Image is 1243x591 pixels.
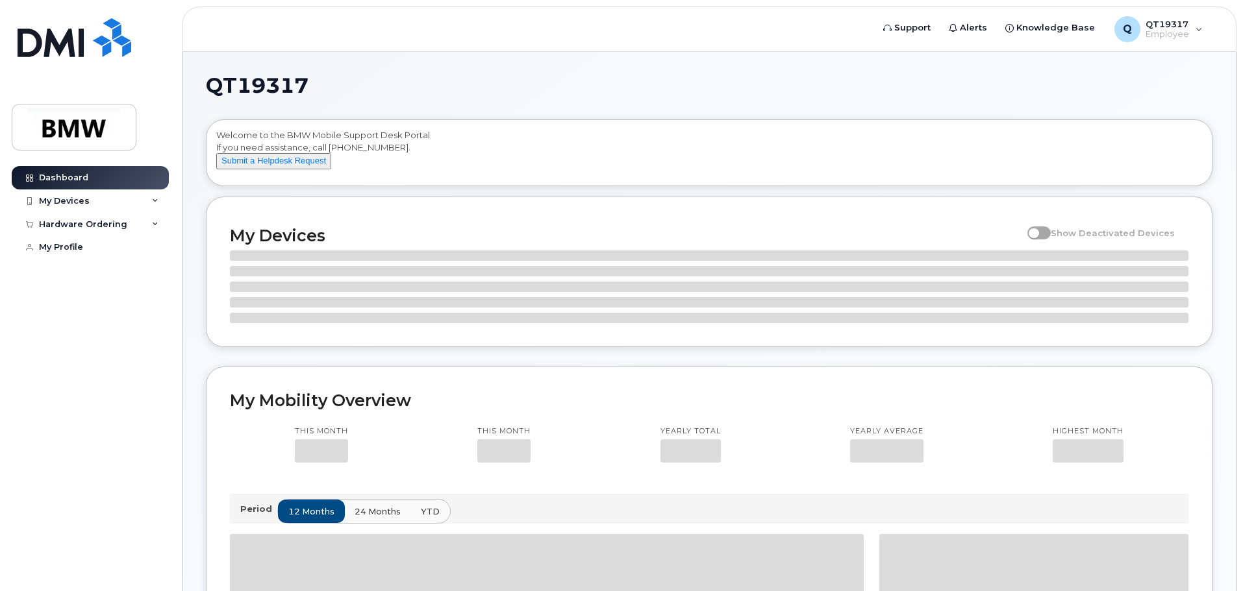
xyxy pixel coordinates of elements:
[295,426,348,437] p: This month
[1051,228,1175,238] span: Show Deactivated Devices
[230,226,1021,245] h2: My Devices
[240,503,277,515] p: Period
[206,76,308,95] span: QT19317
[421,505,440,518] span: YTD
[850,426,923,437] p: Yearly average
[1027,221,1038,231] input: Show Deactivated Devices
[216,129,1202,181] div: Welcome to the BMW Mobile Support Desk Portal If you need assistance, call [PHONE_NUMBER].
[230,391,1188,410] h2: My Mobility Overview
[216,153,331,169] button: Submit a Helpdesk Request
[216,155,331,165] a: Submit a Helpdesk Request
[355,505,401,518] span: 24 months
[1053,426,1124,437] p: Highest month
[660,426,721,437] p: Yearly total
[477,426,531,437] p: This month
